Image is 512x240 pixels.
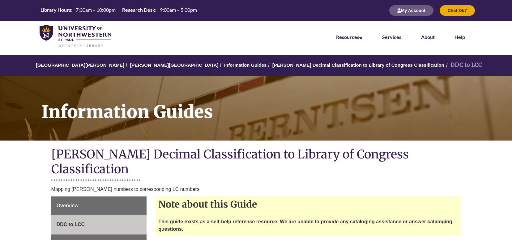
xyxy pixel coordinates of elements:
[51,196,147,215] a: Overview
[57,222,85,227] span: DDC to LCC
[389,5,433,16] button: My Account
[421,34,435,40] a: About
[336,34,362,40] a: Resources
[382,34,401,40] a: Services
[454,34,465,40] a: Help
[76,7,116,13] span: 7:30am – 10:00pm
[38,6,199,14] table: Hours Today
[51,187,199,192] span: Mapping [PERSON_NAME] numbers to corresponding LC numbers
[120,6,157,13] th: Research Desk:
[156,196,461,212] h2: Note about this Guide
[35,76,512,133] h1: Information Guides
[158,219,452,232] strong: This guide exists as a self-help reference resource. We are unable to provide any cataloging assi...
[389,8,433,13] a: My Account
[38,6,199,15] a: Hours Today
[38,6,73,13] th: Library Hours:
[160,7,197,13] span: 9:00am – 5:00pm
[440,8,475,13] a: Chat 24/7
[51,147,461,178] h1: [PERSON_NAME] Decimal Classification to Library of Congress Classification
[272,62,444,68] a: [PERSON_NAME] Decimal Classification to Library of Congress Classification
[440,5,475,16] button: Chat 24/7
[130,62,218,68] a: [PERSON_NAME][GEOGRAPHIC_DATA]
[51,215,147,234] a: DDC to LCC
[40,25,111,48] img: UNWSP Library Logo
[444,61,482,69] li: DDC to LCC
[224,62,267,68] a: Information Guides
[57,203,79,208] span: Overview
[36,62,124,68] a: [GEOGRAPHIC_DATA][PERSON_NAME]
